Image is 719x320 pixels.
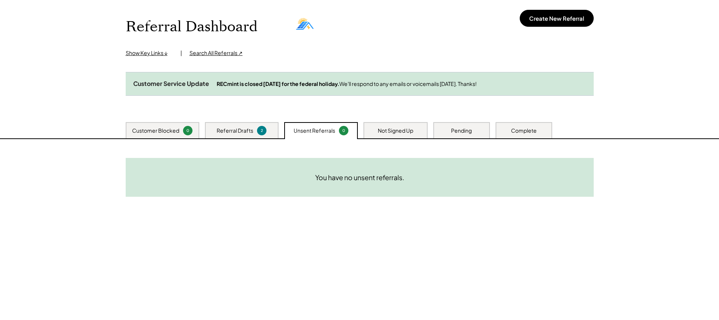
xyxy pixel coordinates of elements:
[511,127,537,135] div: Complete
[126,18,257,36] h1: Referral Dashboard
[217,80,339,87] strong: RECmint is closed [DATE] for the federal holiday.
[180,49,182,57] div: |
[132,127,179,135] div: Customer Blocked
[126,49,173,57] div: Show Key Links ↓
[217,80,586,88] div: We'll respond to any emails or voicemails [DATE]. Thanks!
[189,49,243,57] div: Search All Referrals ↗
[378,127,413,135] div: Not Signed Up
[284,6,325,47] img: PNG-2.png
[315,173,404,182] div: You have no unsent referrals.
[520,10,594,27] button: Create New Referral
[258,128,265,133] div: 2
[217,127,253,135] div: Referral Drafts
[340,128,347,133] div: 0
[294,127,335,135] div: Unsent Referrals
[133,80,209,88] div: Customer Service Update
[184,128,191,133] div: 0
[451,127,472,135] div: Pending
